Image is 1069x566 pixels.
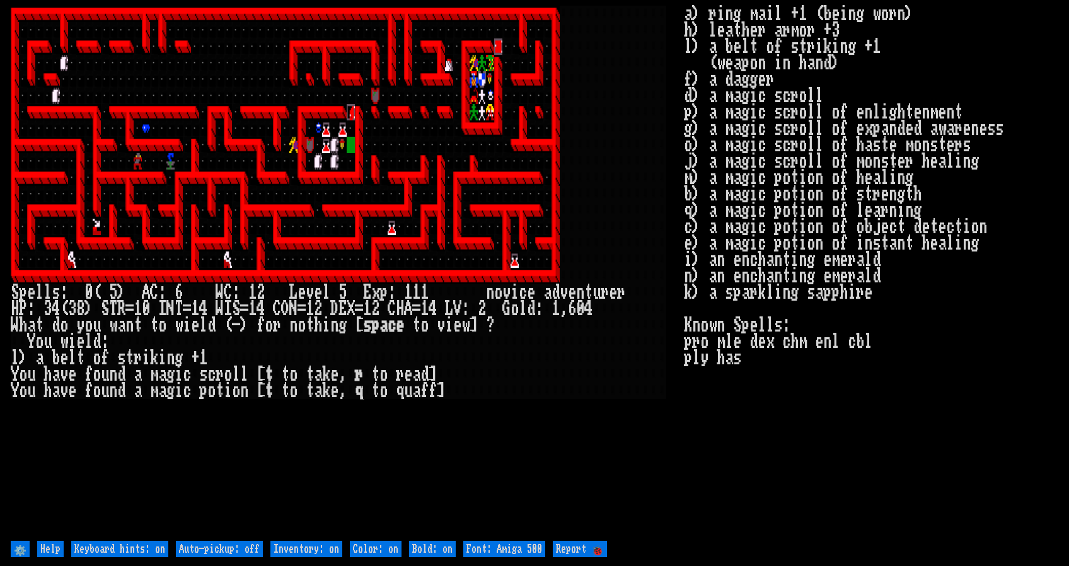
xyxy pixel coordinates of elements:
div: A [404,301,412,317]
div: s [117,350,125,366]
div: i [175,366,183,383]
div: p [199,383,207,399]
div: W [11,317,19,333]
div: e [609,284,617,301]
div: l [199,317,207,333]
div: a [314,366,322,383]
div: o [93,366,101,383]
div: 2 [478,301,486,317]
div: 0 [142,301,150,317]
div: i [142,350,150,366]
div: h [43,383,52,399]
div: ) [19,350,27,366]
div: o [60,317,68,333]
div: u [43,333,52,350]
div: = [412,301,420,317]
div: : [158,284,166,301]
div: t [281,366,289,383]
div: : [461,301,470,317]
div: : [232,284,240,301]
div: t [281,383,289,399]
div: p [379,284,388,301]
div: l [240,366,248,383]
div: 4 [52,301,60,317]
div: E [363,284,371,301]
div: 1 [306,301,314,317]
div: p [19,284,27,301]
div: t [150,317,158,333]
div: 1 [404,284,412,301]
div: : [388,284,396,301]
div: , [338,383,347,399]
input: Keyboard hints: on [71,541,168,557]
input: Color: on [350,541,402,557]
div: 8 [76,301,84,317]
div: o [232,383,240,399]
div: ) [84,301,93,317]
div: i [158,350,166,366]
div: 1 [420,301,429,317]
div: e [76,333,84,350]
div: t [265,366,273,383]
div: 1 [420,284,429,301]
div: T [175,301,183,317]
div: q [355,383,363,399]
div: e [191,317,199,333]
div: ? [486,317,494,333]
div: c [183,383,191,399]
div: u [592,284,601,301]
div: u [101,366,109,383]
div: e [568,284,576,301]
div: [ [257,366,265,383]
div: : [535,301,543,317]
div: o [158,317,166,333]
div: u [93,317,101,333]
div: 2 [257,284,265,301]
div: G [502,301,511,317]
div: ) [117,284,125,301]
div: O [281,301,289,317]
div: ( [224,317,232,333]
input: ⚙️ [11,541,30,557]
div: a [52,366,60,383]
div: o [84,317,93,333]
div: W [216,284,224,301]
div: W [216,301,224,317]
div: C [388,301,396,317]
div: i [175,383,183,399]
div: ] [429,366,437,383]
div: o [35,333,43,350]
div: Y [27,333,35,350]
div: w [461,317,470,333]
div: a [134,383,142,399]
div: t [134,317,142,333]
div: a [134,366,142,383]
div: d [117,366,125,383]
div: r [396,366,404,383]
div: a [52,383,60,399]
div: g [175,350,183,366]
div: o [511,301,519,317]
div: A [142,284,150,301]
div: s [363,317,371,333]
input: Font: Amiga 500 [463,541,545,557]
div: I [158,301,166,317]
input: Help [37,541,64,557]
div: n [576,284,584,301]
div: a [158,383,166,399]
div: I [224,301,232,317]
div: ] [437,383,445,399]
div: a [27,317,35,333]
div: r [617,284,625,301]
div: l [35,284,43,301]
div: a [314,383,322,399]
div: n [240,383,248,399]
div: o [289,366,298,383]
div: d [527,301,535,317]
div: d [52,317,60,333]
stats: a) ring mail +1 (being worn) h) leather armor +3 l) a belt of striking +1 (weapon in hand) f) a d... [684,6,1058,538]
div: P [19,301,27,317]
div: e [453,317,461,333]
div: i [445,317,453,333]
div: : [60,284,68,301]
